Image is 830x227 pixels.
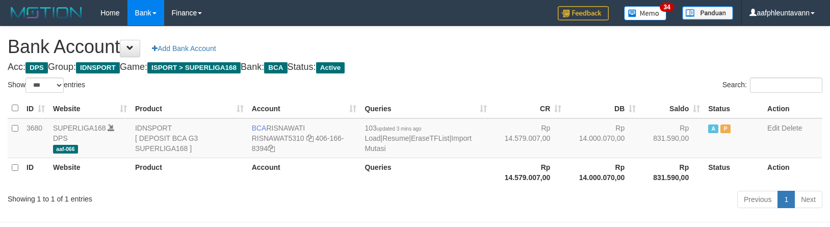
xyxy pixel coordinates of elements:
[53,124,106,132] a: SUPERLIGA168
[624,6,667,20] img: Button%20Memo.svg
[8,190,338,204] div: Showing 1 to 1 of 1 entries
[76,62,120,73] span: IDNSPORT
[491,118,565,158] td: Rp 14.579.007,00
[660,3,673,12] span: 34
[767,124,780,132] a: Edit
[704,98,763,118] th: Status
[640,98,704,118] th: Saldo: activate to sort column ascending
[131,158,248,187] th: Product
[720,124,731,133] span: Paused
[640,158,704,187] th: Rp 831.590,00
[49,98,131,118] th: Website: activate to sort column ascending
[8,78,85,93] label: Show entries
[763,98,822,118] th: Action
[365,134,380,142] a: Load
[708,124,718,133] span: Active
[377,126,422,132] span: updated 3 mins ago
[365,124,471,153] span: | | |
[8,37,822,57] h1: Bank Account
[316,62,345,73] span: Active
[53,145,78,154] span: aaf-066
[491,98,565,118] th: CR: activate to sort column ascending
[8,5,85,20] img: MOTION_logo.png
[49,118,131,158] td: DPS
[252,124,267,132] span: BCA
[22,158,49,187] th: ID
[360,158,491,187] th: Queries
[777,191,795,208] a: 1
[565,98,640,118] th: DB: activate to sort column ascending
[252,134,304,142] a: RISNAWAT5310
[131,118,248,158] td: IDNSPORT [ DEPOSIT BCA G3 SUPERLIGA168 ]
[147,62,241,73] span: ISPORT > SUPERLIGA168
[782,124,802,132] a: Delete
[558,6,609,20] img: Feedback.jpg
[491,158,565,187] th: Rp 14.579.007,00
[22,98,49,118] th: ID: activate to sort column ascending
[411,134,449,142] a: EraseTFList
[131,98,248,118] th: Product: activate to sort column ascending
[49,158,131,187] th: Website
[248,158,361,187] th: Account
[737,191,778,208] a: Previous
[750,78,822,93] input: Search:
[25,62,48,73] span: DPS
[794,191,822,208] a: Next
[145,40,222,57] a: Add Bank Account
[722,78,822,93] label: Search:
[763,158,822,187] th: Action
[264,62,287,73] span: BCA
[565,158,640,187] th: Rp 14.000.070,00
[22,118,49,158] td: 3680
[565,118,640,158] td: Rp 14.000.070,00
[682,6,733,20] img: panduan.png
[25,78,64,93] select: Showentries
[248,118,361,158] td: RISNAWATI 406-166-8394
[8,62,822,72] h4: Acc: Group: Game: Bank: Status:
[704,158,763,187] th: Status
[268,144,275,153] a: Copy 4061668394 to clipboard
[640,118,704,158] td: Rp 831.590,00
[360,98,491,118] th: Queries: activate to sort column ascending
[306,134,314,142] a: Copy RISNAWAT5310 to clipboard
[382,134,409,142] a: Resume
[248,98,361,118] th: Account: activate to sort column ascending
[365,124,421,132] span: 103
[365,134,471,153] a: Import Mutasi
